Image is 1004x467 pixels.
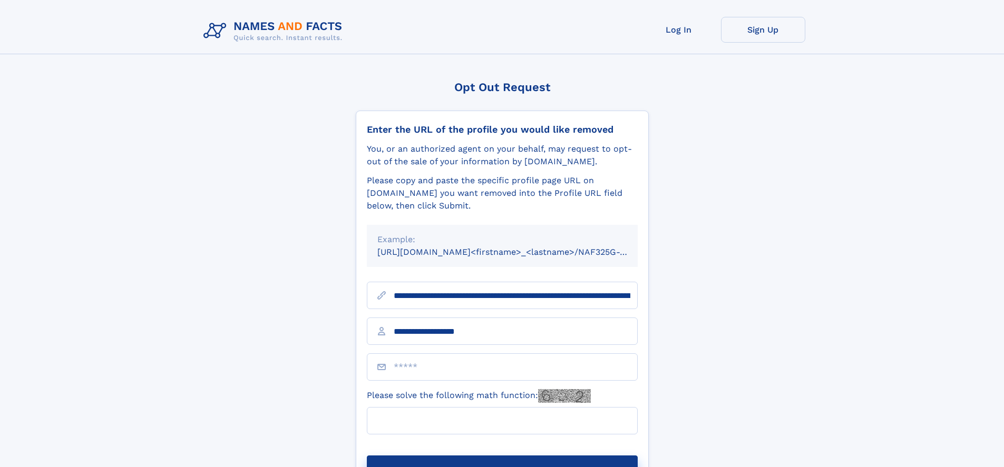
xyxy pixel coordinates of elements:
[637,17,721,43] a: Log In
[367,389,591,403] label: Please solve the following math function:
[721,17,805,43] a: Sign Up
[367,143,638,168] div: You, or an authorized agent on your behalf, may request to opt-out of the sale of your informatio...
[367,174,638,212] div: Please copy and paste the specific profile page URL on [DOMAIN_NAME] you want removed into the Pr...
[199,17,351,45] img: Logo Names and Facts
[367,124,638,135] div: Enter the URL of the profile you would like removed
[377,247,658,257] small: [URL][DOMAIN_NAME]<firstname>_<lastname>/NAF325G-xxxxxxxx
[356,81,649,94] div: Opt Out Request
[377,233,627,246] div: Example:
